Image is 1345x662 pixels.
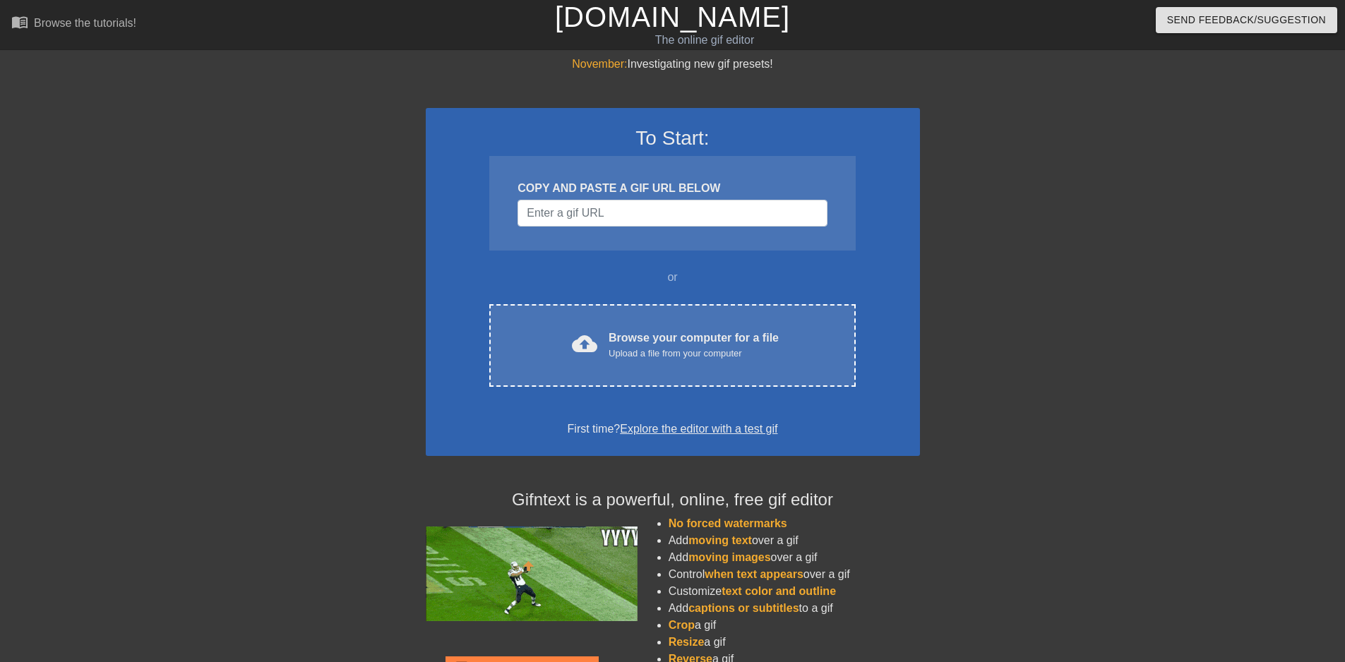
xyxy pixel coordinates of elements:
[455,32,954,49] div: The online gif editor
[669,600,920,617] li: Add to a gif
[688,534,752,546] span: moving text
[669,617,920,634] li: a gif
[572,331,597,356] span: cloud_upload
[518,200,827,227] input: Username
[669,583,920,600] li: Customize
[669,636,705,648] span: Resize
[620,423,777,435] a: Explore the editor with a test gif
[426,490,920,510] h4: Gifntext is a powerful, online, free gif editor
[34,17,136,29] div: Browse the tutorials!
[669,634,920,651] li: a gif
[669,619,695,631] span: Crop
[462,269,883,286] div: or
[1156,7,1337,33] button: Send Feedback/Suggestion
[688,602,799,614] span: captions or subtitles
[444,421,902,438] div: First time?
[555,1,790,32] a: [DOMAIN_NAME]
[669,566,920,583] li: Control over a gif
[11,13,136,35] a: Browse the tutorials!
[705,568,803,580] span: when text appears
[669,532,920,549] li: Add over a gif
[444,126,902,150] h3: To Start:
[609,347,779,361] div: Upload a file from your computer
[518,180,827,197] div: COPY AND PASTE A GIF URL BELOW
[11,13,28,30] span: menu_book
[609,330,779,361] div: Browse your computer for a file
[722,585,836,597] span: text color and outline
[1167,11,1326,29] span: Send Feedback/Suggestion
[669,549,920,566] li: Add over a gif
[426,526,638,621] img: football_small.gif
[572,58,627,70] span: November:
[688,551,770,563] span: moving images
[426,56,920,73] div: Investigating new gif presets!
[669,517,787,529] span: No forced watermarks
